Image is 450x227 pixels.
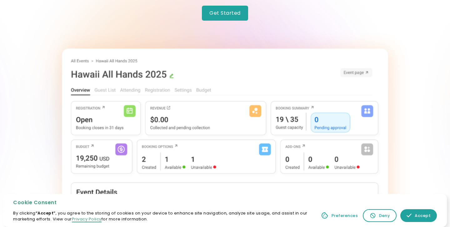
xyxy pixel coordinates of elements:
[363,209,397,222] a: Deny
[13,210,310,222] p: By clicking , you agree to the storing of cookies on your device to enhance site navigation, anal...
[407,213,412,218] img: allow icon
[332,213,358,219] div: Preferences
[13,199,310,206] div: Cookie Consent
[379,213,390,219] div: Deny
[72,216,102,222] a: Privacy Policy
[400,209,437,222] a: Accept
[320,209,359,222] a: Preferences
[36,210,56,216] strong: “Accept”
[202,6,248,21] a: Get Started
[415,213,431,219] div: Accept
